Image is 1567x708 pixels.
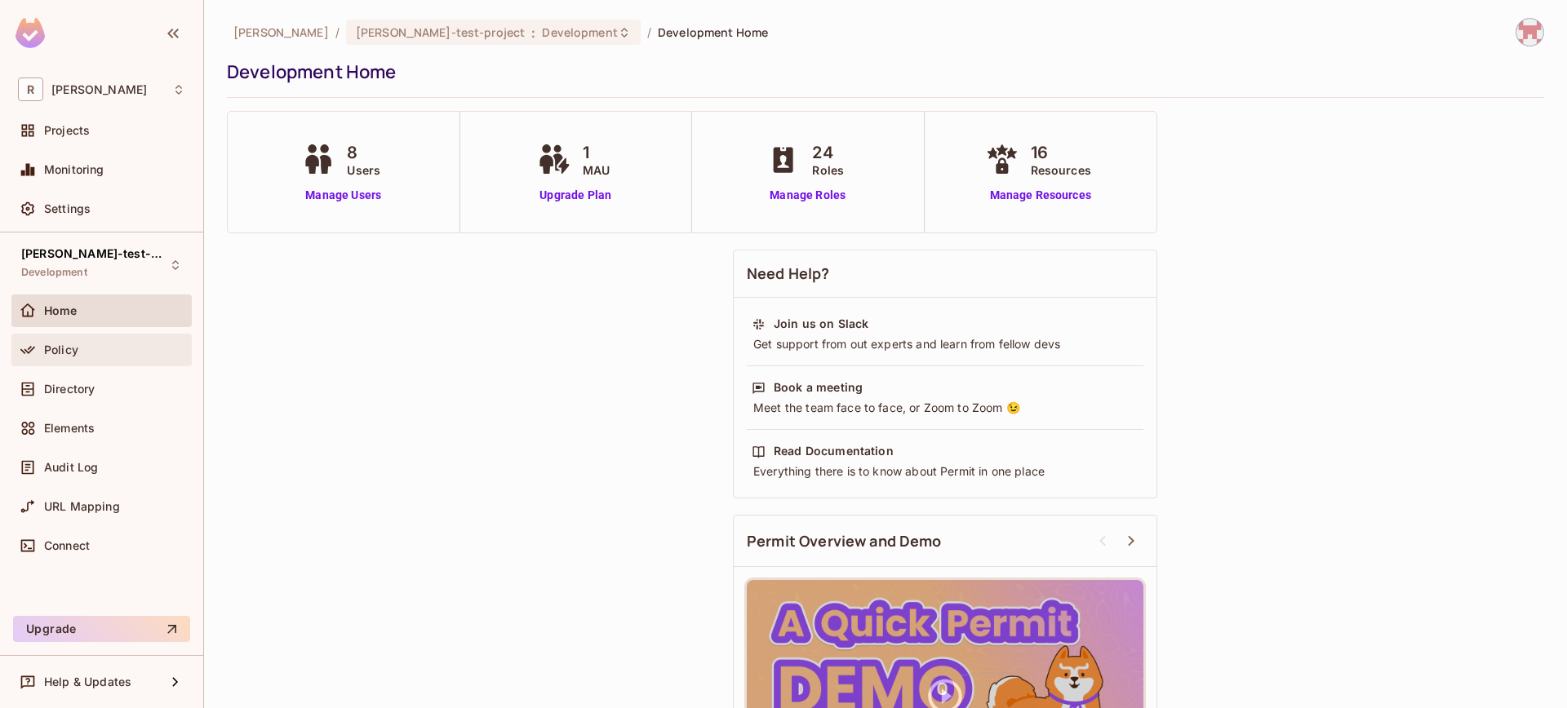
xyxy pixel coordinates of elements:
span: Resources [1031,162,1091,179]
div: Join us on Slack [774,316,868,332]
span: 16 [1031,140,1091,165]
span: the active workspace [233,24,329,40]
span: Policy [44,343,78,356]
a: Manage Users [298,187,388,204]
img: hunganh.trinh@whill.inc [1516,19,1543,46]
div: Read Documentation [774,443,894,459]
span: 1 [583,140,610,165]
li: / [647,24,651,40]
span: Roles [812,162,844,179]
span: R [18,77,43,101]
span: Help & Updates [44,675,131,688]
img: SReyMgAAAABJRU5ErkJggg== [16,18,45,48]
span: Directory [44,383,95,396]
span: Home [44,304,78,317]
div: Get support from out experts and learn from fellow devs [752,336,1139,352]
span: Development [21,266,87,279]
div: Meet the team face to face, or Zoom to Zoom 😉 [752,400,1139,416]
span: Users [347,162,380,179]
span: Audit Log [44,461,98,474]
span: 24 [812,140,844,165]
div: Development Home [227,60,1536,84]
span: [PERSON_NAME]-test-project [356,24,525,40]
span: Permit Overview and Demo [747,531,942,551]
span: Development [542,24,617,40]
span: Workspace: roy-poc [51,83,147,96]
span: MAU [583,162,610,179]
div: Everything there is to know about Permit in one place [752,463,1139,480]
div: Book a meeting [774,379,863,396]
a: Manage Roles [763,187,852,204]
li: / [335,24,340,40]
span: Monitoring [44,163,104,176]
button: Upgrade [13,616,190,642]
span: 8 [347,140,380,165]
span: Elements [44,422,95,435]
span: Development Home [658,24,768,40]
span: [PERSON_NAME]-test-project [21,247,168,260]
span: Settings [44,202,91,215]
span: Need Help? [747,263,830,284]
a: Upgrade Plan [534,187,618,204]
a: Manage Resources [982,187,1099,204]
span: Projects [44,124,90,137]
span: Connect [44,539,90,552]
span: : [530,26,536,39]
span: URL Mapping [44,500,120,513]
